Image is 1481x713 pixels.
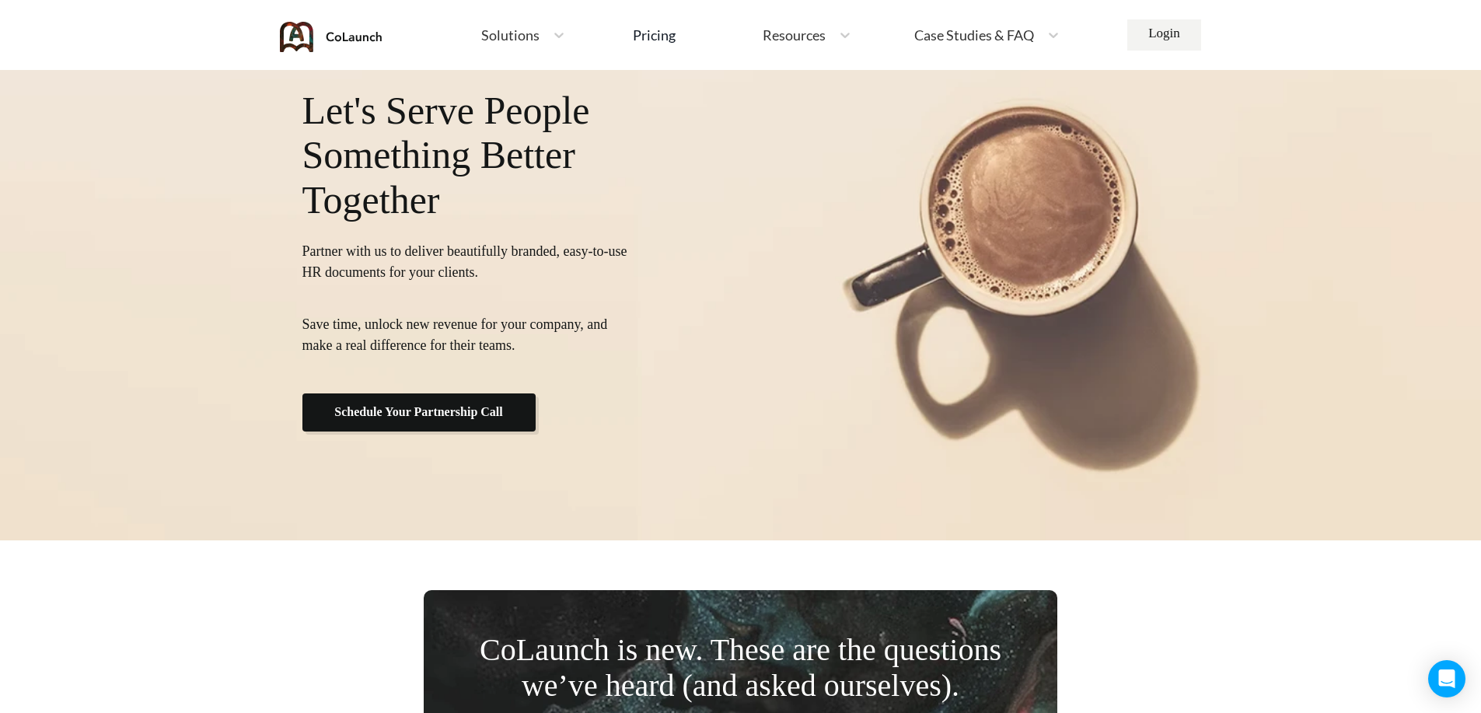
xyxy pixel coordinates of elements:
img: coLaunch [280,22,382,52]
div: Open Intercom Messenger [1428,660,1465,697]
a: Login [1127,19,1201,51]
span: Case Studies & FAQ [914,28,1034,42]
p: Partner with us to deliver beautifully branded, easy-to-use HR documents for your clients. [302,241,634,283]
div: Pricing [633,28,676,42]
a: Schedule Your Partnership Call [302,393,536,431]
p: CoLaunch is new. These are the questions we’ve heard (and asked ourselves). [480,632,1001,704]
p: Save time, unlock new revenue for your company, and make a real difference for their teams. [302,314,634,356]
span: Solutions [481,28,540,42]
a: Pricing [633,21,676,49]
p: Let's Serve People Something Better Together [302,89,634,223]
span: Resources [763,28,826,42]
